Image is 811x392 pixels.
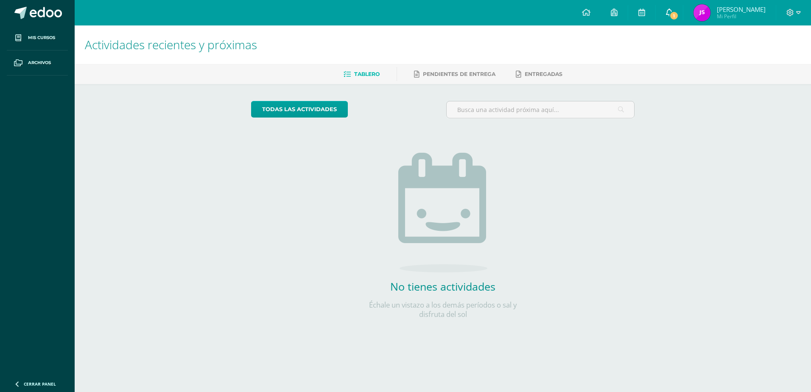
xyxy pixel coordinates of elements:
[344,67,380,81] a: Tablero
[7,50,68,76] a: Archivos
[447,101,635,118] input: Busca una actividad próxima aquí...
[7,25,68,50] a: Mis cursos
[85,36,257,53] span: Actividades recientes y próximas
[398,153,487,272] img: no_activities.png
[414,67,495,81] a: Pendientes de entrega
[694,4,710,21] img: 746429c817c9f5cedbabcf9c7ab5413f.png
[423,71,495,77] span: Pendientes de entrega
[28,59,51,66] span: Archivos
[717,13,766,20] span: Mi Perfil
[669,11,679,20] span: 1
[717,5,766,14] span: [PERSON_NAME]
[358,279,528,294] h2: No tienes actividades
[24,381,56,387] span: Cerrar panel
[28,34,55,41] span: Mis cursos
[354,71,380,77] span: Tablero
[251,101,348,118] a: todas las Actividades
[516,67,562,81] a: Entregadas
[525,71,562,77] span: Entregadas
[358,300,528,319] p: Échale un vistazo a los demás períodos o sal y disfruta del sol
